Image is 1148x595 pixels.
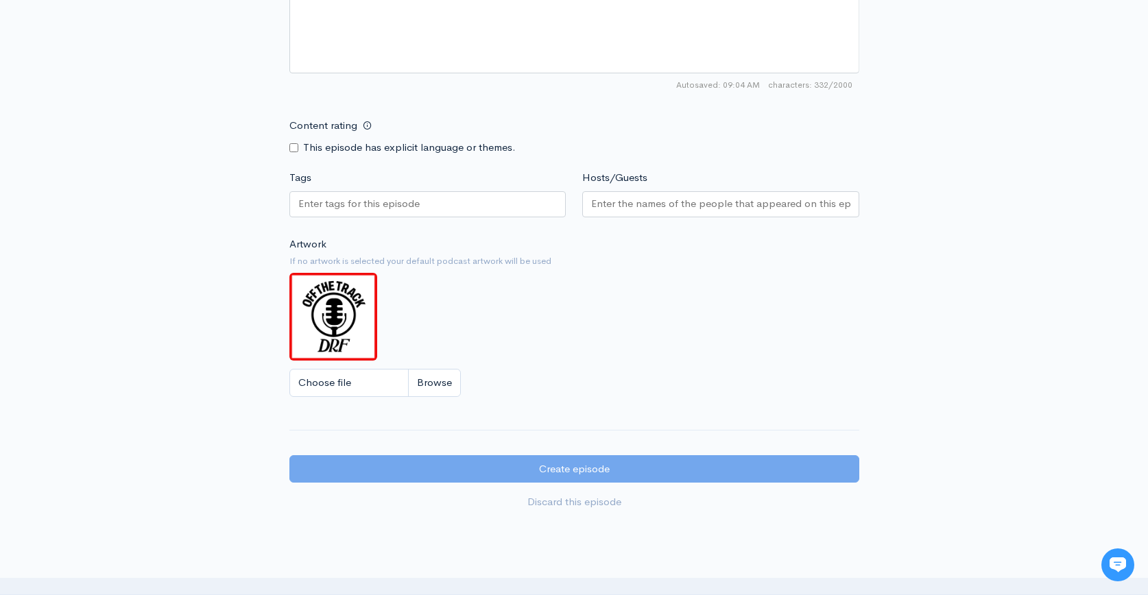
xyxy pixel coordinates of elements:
input: Enter tags for this episode [298,196,422,212]
p: Find an answer quickly [19,235,256,252]
small: If no artwork is selected your default podcast artwork will be used [289,254,859,268]
h1: Hi 👋 [21,66,254,88]
label: Tags [289,170,311,186]
input: Search articles [40,258,245,285]
label: Content rating [289,112,357,140]
span: New conversation [88,190,165,201]
a: Discard this episode [289,488,859,516]
span: 332/2000 [768,79,852,91]
span: Autosaved: 09:04 AM [676,79,760,91]
button: New conversation [21,182,253,209]
label: Artwork [289,236,326,252]
iframe: gist-messenger-bubble-iframe [1101,548,1134,581]
label: This episode has explicit language or themes. [303,140,516,156]
h2: Just let us know if you need anything and we'll be happy to help! 🙂 [21,91,254,157]
label: Hosts/Guests [582,170,647,186]
input: Enter the names of the people that appeared on this episode [591,196,850,212]
input: Create episode [289,455,859,483]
